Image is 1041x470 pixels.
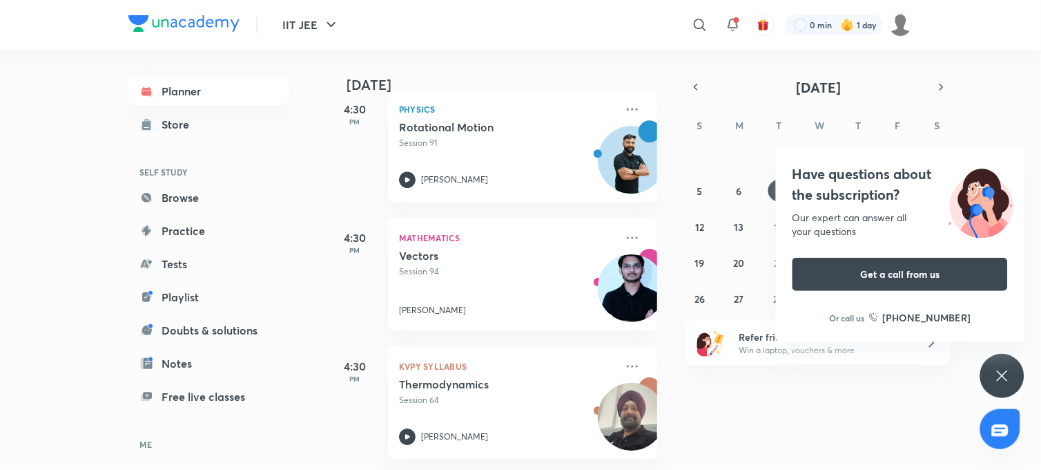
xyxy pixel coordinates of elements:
button: October 20, 2025 [728,252,750,274]
abbr: October 26, 2025 [694,292,705,305]
img: Vinita Malik [889,13,913,37]
p: PM [327,375,382,383]
a: [PHONE_NUMBER] [869,310,971,325]
a: Doubts & solutions [128,317,289,344]
h5: 4:30 [327,358,382,375]
p: Win a laptop, vouchers & more [739,344,909,357]
div: Store [162,116,197,133]
abbr: Monday [736,119,744,132]
abbr: October 19, 2025 [695,256,705,270]
abbr: October 12, 2025 [695,220,704,234]
abbr: October 6, 2025 [737,185,742,198]
p: [PERSON_NAME] [421,173,488,186]
button: October 13, 2025 [728,216,750,238]
abbr: Wednesday [815,119,825,132]
abbr: Friday [895,119,901,132]
img: Avatar [599,133,665,200]
a: Browse [128,184,289,211]
p: [PERSON_NAME] [399,304,466,317]
abbr: October 21, 2025 [775,256,784,270]
p: KVPY Syllabus [399,358,616,375]
button: October 5, 2025 [689,180,711,202]
h5: Rotational Motion [399,120,571,134]
button: October 21, 2025 [768,252,790,274]
p: Physics [399,101,616,117]
button: October 4, 2025 [926,144,948,166]
button: October 1, 2025 [808,144,830,166]
p: Session 94 [399,265,616,278]
h5: Vectors [399,249,571,263]
button: October 27, 2025 [728,288,750,310]
a: Free live classes [128,383,289,411]
h6: SELF STUDY [128,160,289,184]
p: Mathematics [399,229,616,246]
button: IIT JEE [274,11,348,39]
h6: [PHONE_NUMBER] [883,310,971,325]
button: October 26, 2025 [689,288,711,310]
a: Practice [128,217,289,245]
abbr: October 28, 2025 [774,292,784,305]
button: October 3, 2025 [887,144,909,166]
h6: Refer friends [739,330,909,344]
abbr: October 5, 2025 [697,185,703,198]
h4: Have questions about the subscription? [792,164,1008,205]
a: Playlist [128,283,289,311]
abbr: October 14, 2025 [775,220,784,234]
a: Company Logo [128,15,240,35]
abbr: Tuesday [777,119,782,132]
button: October 2, 2025 [847,144,869,166]
h5: 4:30 [327,101,382,117]
button: Get a call from us [792,258,1008,291]
abbr: October 20, 2025 [734,256,745,270]
img: referral [697,329,725,357]
p: PM [327,246,382,254]
h5: Thermodynamics [399,377,571,391]
abbr: October 13, 2025 [734,220,744,234]
button: October 28, 2025 [768,288,790,310]
abbr: Saturday [935,119,940,132]
div: Our expert can answer all your questions [792,211,1008,238]
h6: ME [128,433,289,456]
span: [DATE] [797,78,841,97]
button: October 7, 2025 [768,180,790,202]
abbr: Sunday [697,119,703,132]
abbr: October 27, 2025 [734,292,744,305]
button: October 14, 2025 [768,216,790,238]
a: Planner [128,77,289,105]
p: PM [327,117,382,126]
a: Notes [128,350,289,377]
h5: 4:30 [327,229,382,246]
p: Session 64 [399,394,616,406]
abbr: Thursday [855,119,861,132]
button: avatar [752,14,775,36]
button: [DATE] [706,77,932,97]
button: October 19, 2025 [689,252,711,274]
img: ttu_illustration_new.svg [937,164,1024,238]
img: Company Logo [128,15,240,32]
button: October 12, 2025 [689,216,711,238]
p: [PERSON_NAME] [421,431,488,443]
button: October 6, 2025 [728,180,750,202]
a: Store [128,111,289,138]
p: Or call us [830,312,865,324]
a: Tests [128,250,289,278]
img: avatar [757,19,770,31]
img: streak [841,18,855,32]
h4: [DATE] [347,77,671,93]
p: Session 91 [399,137,616,149]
